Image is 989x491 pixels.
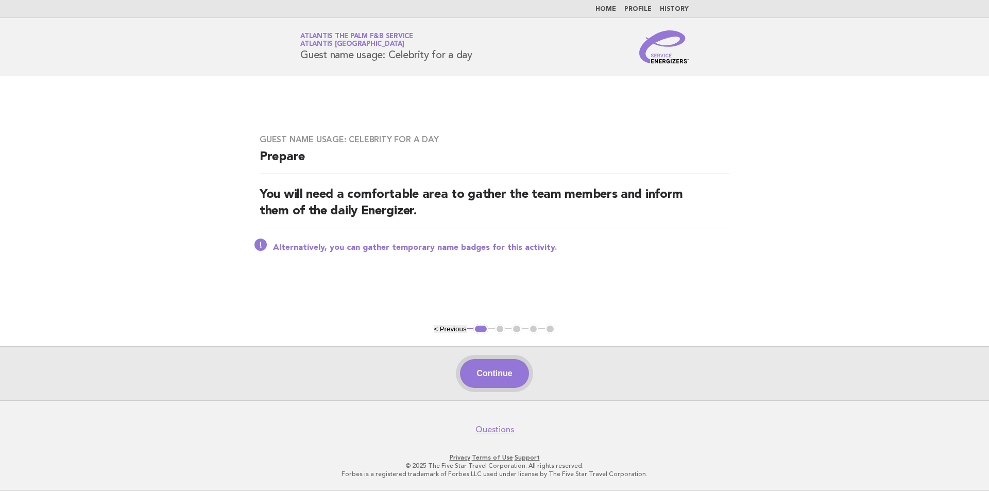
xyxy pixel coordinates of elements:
p: Forbes is a registered trademark of Forbes LLC used under license by The Five Star Travel Corpora... [179,470,810,478]
a: Terms of Use [472,454,513,461]
span: Atlantis [GEOGRAPHIC_DATA] [300,41,404,48]
h3: Guest name usage: Celebrity for a day [260,134,729,145]
a: Support [515,454,540,461]
button: < Previous [434,325,466,333]
a: Questions [475,425,514,435]
a: History [660,6,689,12]
a: Privacy [450,454,470,461]
a: Atlantis the Palm F&B ServiceAtlantis [GEOGRAPHIC_DATA] [300,33,413,47]
a: Profile [624,6,652,12]
h1: Guest name usage: Celebrity for a day [300,33,472,60]
button: Continue [460,359,528,388]
h2: Prepare [260,149,729,174]
h2: You will need a comfortable area to gather the team members and inform them of the daily Energizer. [260,187,729,228]
a: Home [595,6,616,12]
p: © 2025 The Five Star Travel Corporation. All rights reserved. [179,462,810,470]
p: · · [179,453,810,462]
button: 1 [473,324,488,334]
p: Alternatively, you can gather temporary name badges for this activity. [273,243,729,253]
img: Service Energizers [639,30,689,63]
